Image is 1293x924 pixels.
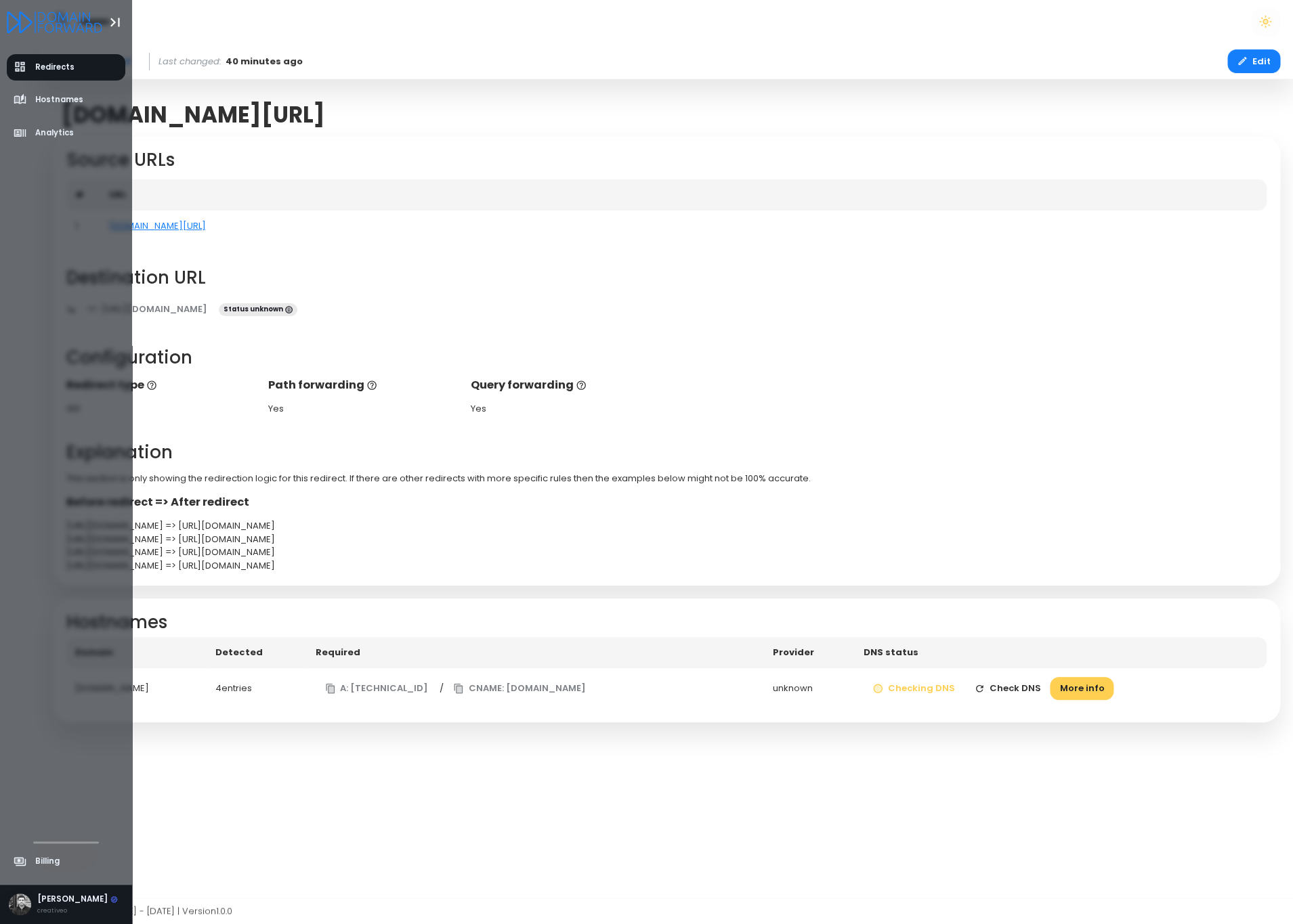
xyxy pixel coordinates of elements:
[854,637,1267,668] th: DNS status
[763,637,854,668] th: Provider
[7,87,126,113] a: Hostnames
[62,102,325,128] span: [DOMAIN_NAME][URL]
[316,677,438,701] button: A: [TECHNICAL_ID]
[66,559,1267,573] div: [URL][DOMAIN_NAME] => [URL][DOMAIN_NAME]
[66,637,207,668] th: Domain
[35,94,83,106] span: Hostnames
[66,377,255,393] p: Redirect type
[53,904,232,917] span: Copyright © [DATE] - [DATE] | Version 1.0.0
[772,682,845,695] div: unknown
[100,179,1267,211] th: URL
[37,894,118,906] div: [PERSON_NAME]
[7,120,126,146] a: Analytics
[66,546,1267,559] div: [URL][DOMAIN_NAME] => [URL][DOMAIN_NAME]
[66,472,1267,485] p: This section is only showing the redirection logic for this redirect. If there are other redirect...
[307,637,764,668] th: Required
[102,9,128,35] button: Toggle Aside
[66,519,1267,533] div: [URL][DOMAIN_NAME] => [URL][DOMAIN_NAME]
[37,906,118,915] div: creativeo
[158,55,221,68] span: Last changed:
[66,612,1267,633] h2: Hostnames
[35,62,75,73] span: Redirects
[109,219,206,232] a: [DOMAIN_NAME][URL]
[226,55,303,68] span: 40 minutes ago
[7,848,126,875] a: Billing
[207,637,307,668] th: Detected
[215,682,252,695] span: 4 entries
[1050,677,1114,701] button: More info
[219,303,297,317] span: Status unknown
[75,682,198,695] div: [DOMAIN_NAME]
[66,267,1267,288] h2: Destination URL
[77,297,217,321] a: [URL][DOMAIN_NAME]
[7,12,102,30] a: Logo
[307,668,764,709] td: /
[471,402,660,416] div: Yes
[7,54,126,81] a: Redirects
[863,677,965,701] button: Checking DNS
[268,377,457,393] p: Path forwarding
[1227,49,1280,73] button: Edit
[35,127,74,139] span: Analytics
[66,533,1267,546] div: [URL][DOMAIN_NAME] => [URL][DOMAIN_NAME]
[66,494,1267,510] p: Before redirect => After redirect
[66,347,1267,368] h2: Configuration
[444,677,595,701] button: CNAME: [DOMAIN_NAME]
[66,402,255,416] div: 301
[9,894,31,916] img: Avatar
[35,856,60,867] span: Billing
[471,377,660,393] p: Query forwarding
[66,442,1267,463] h2: Explanation
[965,677,1051,701] button: Check DNS
[66,150,1267,171] h2: Source URLs
[268,402,457,416] div: Yes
